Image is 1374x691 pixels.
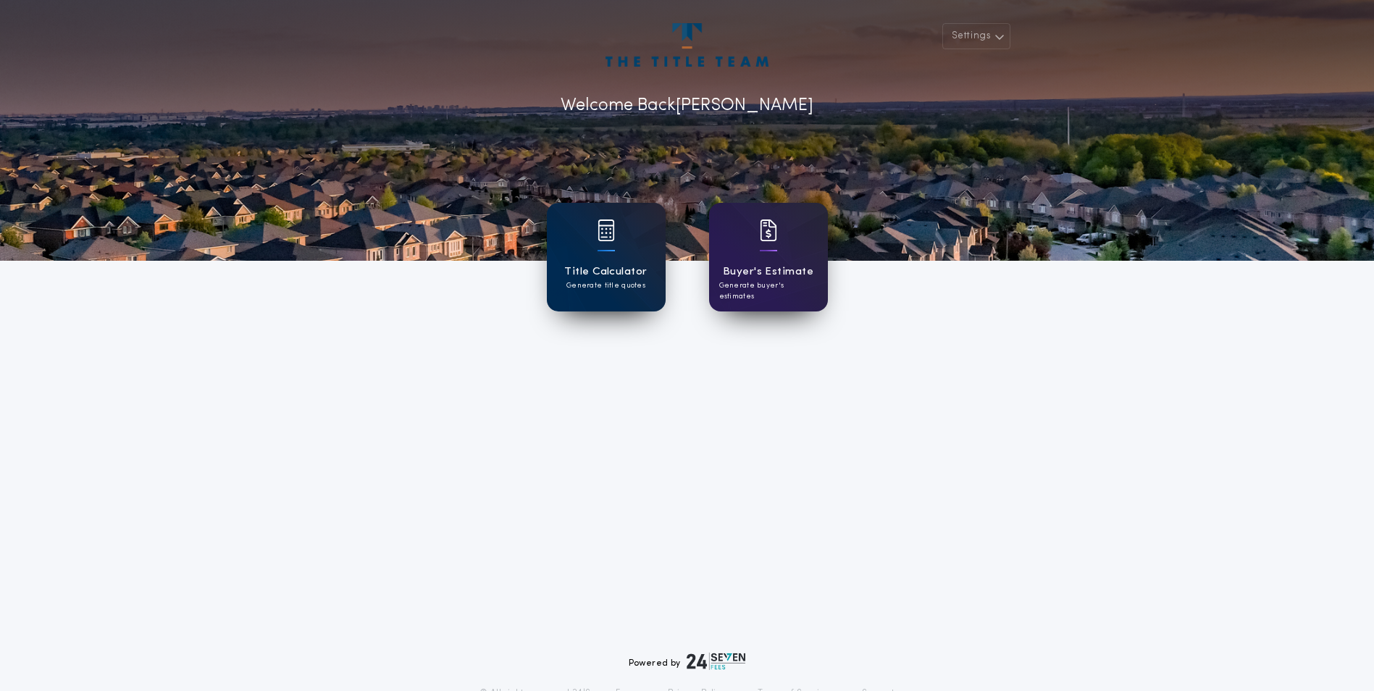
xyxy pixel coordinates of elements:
img: card icon [598,219,615,241]
img: logo [687,653,746,670]
a: card iconBuyer's EstimateGenerate buyer's estimates [709,203,828,311]
p: Generate buyer's estimates [719,280,818,302]
h1: Buyer's Estimate [723,264,813,280]
h1: Title Calculator [564,264,647,280]
a: card iconTitle CalculatorGenerate title quotes [547,203,666,311]
img: card icon [760,219,777,241]
button: Settings [942,23,1010,49]
img: account-logo [606,23,768,67]
p: Generate title quotes [566,280,645,291]
p: Welcome Back [PERSON_NAME] [561,93,813,119]
div: Powered by [629,653,746,670]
